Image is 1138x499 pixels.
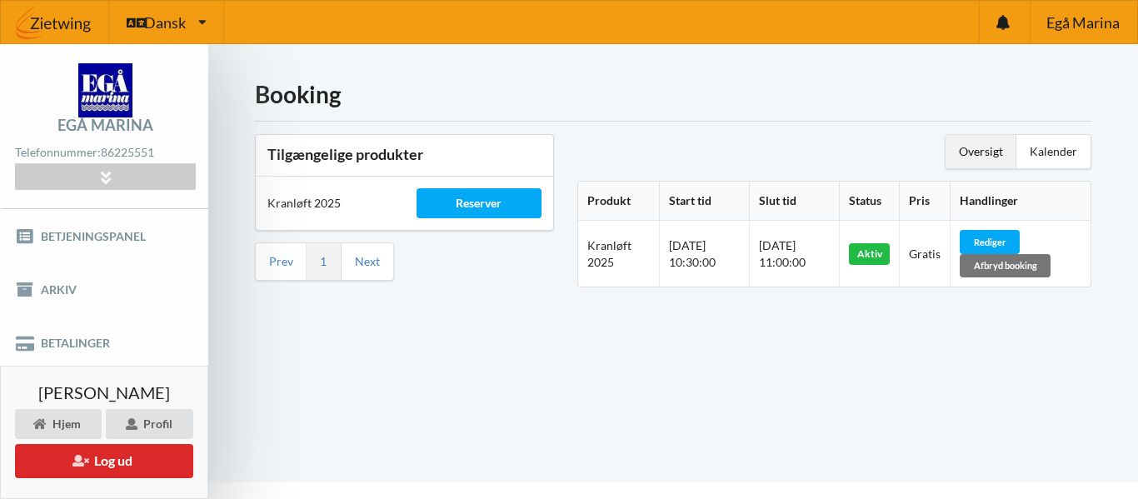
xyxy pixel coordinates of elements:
th: Pris [899,182,950,221]
div: Egå Marina [57,117,153,132]
span: Dansk [144,15,186,30]
div: Hjem [15,409,102,439]
th: Start tid [659,182,749,221]
span: [DATE] 11:00:00 [759,238,806,269]
div: Rediger [960,230,1020,253]
img: logo [78,63,132,117]
div: Reserver [417,188,542,218]
div: Kalender [1016,135,1091,168]
div: Oversigt [946,135,1016,168]
span: [DATE] 10:30:00 [669,238,716,269]
div: Kranløft 2025 [256,183,405,223]
h1: Booking [255,79,1091,109]
span: [PERSON_NAME] [38,384,170,401]
span: Gratis [909,247,941,261]
div: Aktiv [849,243,891,265]
span: Egå Marina [1046,15,1120,30]
div: Telefonnummer: [15,142,195,164]
h3: Tilgængelige produkter [267,145,542,164]
th: Slut tid [749,182,839,221]
span: Kranløft 2025 [587,238,631,269]
a: Next [355,254,380,269]
button: Log ud [15,444,193,478]
div: Profil [106,409,193,439]
th: Handlinger [950,182,1091,221]
strong: 86225551 [101,145,154,159]
th: Status [839,182,900,221]
div: Afbryd booking [960,254,1051,277]
th: Produkt [578,182,659,221]
a: Prev [269,254,293,269]
a: 1 [320,254,327,269]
